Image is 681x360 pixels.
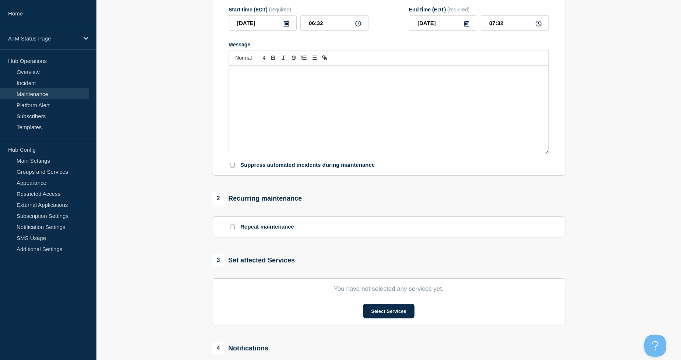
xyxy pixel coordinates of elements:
iframe: Help Scout Beacon - Open [644,335,666,357]
div: Notifications [212,342,268,354]
div: Recurring maintenance [212,192,302,205]
span: 2 [212,192,225,205]
div: End time (EDT) [409,7,549,13]
p: You have not selected any services yet. [229,285,549,293]
button: Toggle bold text [268,53,278,62]
input: Repeat maintenance [230,225,235,229]
button: Toggle strikethrough text [289,53,299,62]
span: 3 [212,254,225,267]
p: Repeat maintenance [240,223,294,230]
div: Set affected Services [212,254,295,267]
button: Toggle link [320,53,330,62]
input: YYYY-MM-DD [409,15,477,31]
div: Start time (EDT) [229,7,368,13]
p: ATM Status Page [8,35,79,42]
input: YYYY-MM-DD [229,15,297,31]
span: (required) [269,7,292,13]
button: Toggle italic text [278,53,289,62]
input: Suppress automated incidents during maintenance [230,163,235,167]
span: (required) [447,7,470,13]
input: HH:MM [300,15,368,31]
div: Message [229,66,548,154]
button: Toggle bulleted list [309,53,320,62]
button: Select Services [363,304,414,318]
div: Message [229,42,549,47]
input: HH:MM [481,15,549,31]
span: Font size [232,53,268,62]
p: Suppress automated incidents during maintenance [240,162,375,169]
span: 4 [212,342,225,354]
button: Toggle ordered list [299,53,309,62]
